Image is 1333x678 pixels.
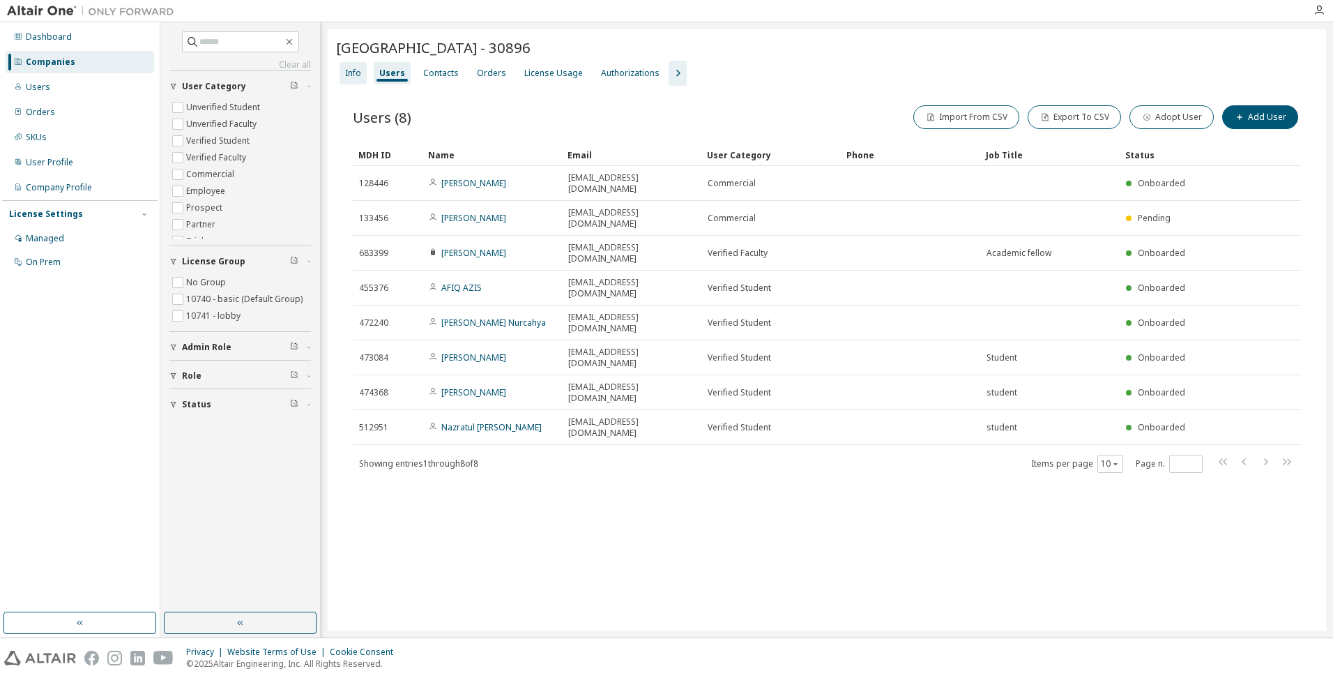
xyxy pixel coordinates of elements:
[186,166,237,183] label: Commercial
[290,256,298,267] span: Clear filter
[441,421,542,433] a: Nazratul [PERSON_NAME]
[987,422,1017,433] span: student
[336,38,531,57] span: [GEOGRAPHIC_DATA] - 30896
[359,178,388,189] span: 128446
[707,144,835,166] div: User Category
[169,246,311,277] button: License Group
[708,387,771,398] span: Verified Student
[1129,105,1214,129] button: Adopt User
[7,4,181,18] img: Altair One
[1138,247,1185,259] span: Onboarded
[26,257,61,268] div: On Prem
[441,386,506,398] a: [PERSON_NAME]
[441,212,506,224] a: [PERSON_NAME]
[169,59,311,70] a: Clear all
[568,172,695,195] span: [EMAIL_ADDRESS][DOMAIN_NAME]
[26,233,64,244] div: Managed
[130,651,145,665] img: linkedin.svg
[1101,458,1120,469] button: 10
[359,422,388,433] span: 512951
[708,317,771,329] span: Verified Student
[1138,212,1171,224] span: Pending
[1138,421,1185,433] span: Onboarded
[169,389,311,420] button: Status
[568,312,695,334] span: [EMAIL_ADDRESS][DOMAIN_NAME]
[708,422,771,433] span: Verified Student
[358,144,417,166] div: MDH ID
[441,317,546,329] a: [PERSON_NAME] Nurcahya
[107,651,122,665] img: instagram.svg
[441,352,506,363] a: [PERSON_NAME]
[182,342,231,353] span: Admin Role
[987,248,1051,259] span: Academic fellow
[186,183,228,199] label: Employee
[353,107,411,127] span: Users (8)
[524,68,583,79] div: License Usage
[186,308,243,324] label: 10741 - lobby
[182,81,246,92] span: User Category
[708,213,756,224] span: Commercial
[708,178,756,189] span: Commercial
[846,144,975,166] div: Phone
[568,207,695,229] span: [EMAIL_ADDRESS][DOMAIN_NAME]
[186,216,218,233] label: Partner
[708,282,771,294] span: Verified Student
[1028,105,1121,129] button: Export To CSV
[182,399,211,410] span: Status
[379,68,405,79] div: Users
[84,651,99,665] img: facebook.svg
[186,233,206,250] label: Trial
[359,458,478,469] span: Showing entries 1 through 8 of 8
[182,256,245,267] span: License Group
[568,242,695,264] span: [EMAIL_ADDRESS][DOMAIN_NAME]
[1138,177,1185,189] span: Onboarded
[186,274,229,291] label: No Group
[26,157,73,168] div: User Profile
[359,282,388,294] span: 455376
[186,658,402,670] p: © 2025 Altair Engineering, Inc. All Rights Reserved.
[1138,317,1185,329] span: Onboarded
[987,352,1017,363] span: Student
[1138,352,1185,363] span: Onboarded
[186,133,252,149] label: Verified Student
[601,68,660,79] div: Authorizations
[359,317,388,329] span: 472240
[182,370,201,382] span: Role
[568,144,696,166] div: Email
[186,199,225,216] label: Prospect
[1031,455,1123,473] span: Items per page
[186,116,259,133] label: Unverified Faculty
[169,332,311,363] button: Admin Role
[290,81,298,92] span: Clear filter
[290,399,298,410] span: Clear filter
[568,277,695,299] span: [EMAIL_ADDRESS][DOMAIN_NAME]
[186,99,263,116] label: Unverified Student
[26,182,92,193] div: Company Profile
[227,647,330,658] div: Website Terms of Use
[290,370,298,382] span: Clear filter
[1222,105,1298,129] button: Add User
[26,82,50,93] div: Users
[4,651,76,665] img: altair_logo.svg
[26,31,72,43] div: Dashboard
[359,248,388,259] span: 683399
[186,647,227,658] div: Privacy
[26,56,75,68] div: Companies
[708,248,768,259] span: Verified Faculty
[345,68,361,79] div: Info
[1138,386,1185,398] span: Onboarded
[987,387,1017,398] span: student
[9,209,83,220] div: License Settings
[330,647,402,658] div: Cookie Consent
[153,651,174,665] img: youtube.svg
[290,342,298,353] span: Clear filter
[169,361,311,391] button: Role
[913,105,1019,129] button: Import From CSV
[359,213,388,224] span: 133456
[708,352,771,363] span: Verified Student
[441,247,506,259] a: [PERSON_NAME]
[568,382,695,404] span: [EMAIL_ADDRESS][DOMAIN_NAME]
[26,132,47,143] div: SKUs
[359,387,388,398] span: 474368
[986,144,1114,166] div: Job Title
